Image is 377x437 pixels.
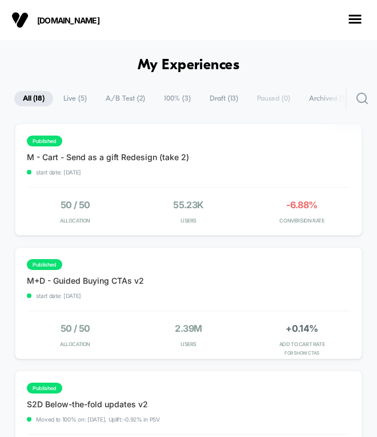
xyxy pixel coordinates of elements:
h1: My Experiences [138,57,240,74]
span: published [27,136,62,146]
span: published [27,383,62,394]
span: CONVERSION RATE [254,217,350,224]
span: 2.39M [175,323,202,334]
span: +0.14% [286,323,318,334]
span: Users [141,341,236,347]
span: Moved to 100% on: [DATE] . Uplift: -0.92% in PSV [36,416,159,423]
span: start date: [DATE] [27,169,189,176]
span: published [27,259,62,270]
img: Visually logo [11,11,29,29]
span: Live ( 5 ) [55,91,95,106]
span: A/B Test ( 2 ) [97,91,154,106]
span: All ( 18 ) [14,91,53,106]
span: S2D Below-the-fold updates v2 [27,399,159,409]
span: Draft ( 13 ) [201,91,247,106]
span: 100% ( 3 ) [155,91,199,106]
span: 55.23k [173,199,203,210]
span: M+D - Guided Buying CTAs v2 [27,276,144,285]
span: for Show CTAs [254,350,350,356]
span: Allocation [60,341,90,347]
span: Allocation [60,217,90,224]
span: M - Cart - Send as a gift Redesign (take 2) [27,152,189,162]
span: start date: [DATE] [27,292,144,299]
span: 50 / 50 [61,323,90,334]
span: -6.88% [286,199,317,210]
span: [DOMAIN_NAME] [37,15,151,25]
span: ADD TO CART RATE [254,341,350,347]
span: Archived ( 9 ) [300,91,356,106]
span: Users [141,217,236,224]
span: 50 / 50 [61,199,90,210]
